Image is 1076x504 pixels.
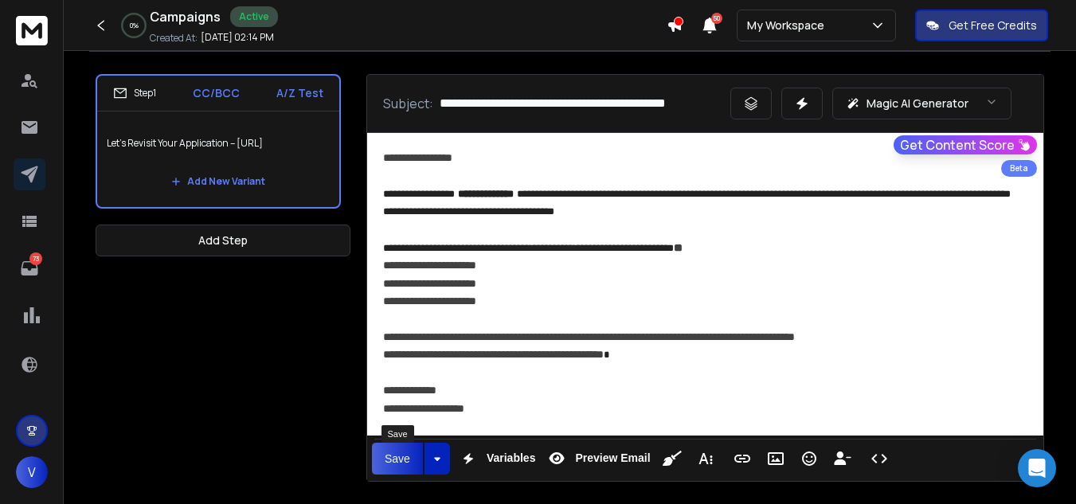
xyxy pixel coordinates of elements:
[158,166,278,197] button: Add New Variant
[894,135,1037,154] button: Get Content Score
[16,456,48,488] button: V
[832,88,1011,119] button: Magic AI Generator
[761,443,791,475] button: Insert Image (Ctrl+P)
[383,94,433,113] p: Subject:
[29,252,42,265] p: 73
[867,96,968,111] p: Magic AI Generator
[96,74,341,209] li: Step1CC/BCCA/Z TestLet’s Revisit Your Application – [URL]Add New Variant
[1001,160,1037,177] div: Beta
[483,451,539,465] span: Variables
[542,443,653,475] button: Preview Email
[864,443,894,475] button: Code View
[14,252,45,284] a: 73
[657,443,687,475] button: Clean HTML
[193,85,240,101] p: CC/BCC
[747,18,831,33] p: My Workspace
[794,443,824,475] button: Emoticons
[130,21,139,30] p: 0 %
[230,6,278,27] div: Active
[150,7,221,26] h1: Campaigns
[915,10,1048,41] button: Get Free Credits
[1018,449,1056,487] div: Open Intercom Messenger
[691,443,721,475] button: More Text
[828,443,858,475] button: Insert Unsubscribe Link
[372,443,423,475] button: Save
[201,31,274,44] p: [DATE] 02:14 PM
[276,85,323,101] p: A/Z Test
[113,86,156,100] div: Step 1
[949,18,1037,33] p: Get Free Credits
[150,32,198,45] p: Created At:
[727,443,757,475] button: Insert Link (Ctrl+K)
[711,13,722,24] span: 50
[572,451,653,465] span: Preview Email
[96,225,350,256] button: Add Step
[381,425,414,443] div: Save
[107,121,330,166] p: Let’s Revisit Your Application – [URL]
[453,443,539,475] button: Variables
